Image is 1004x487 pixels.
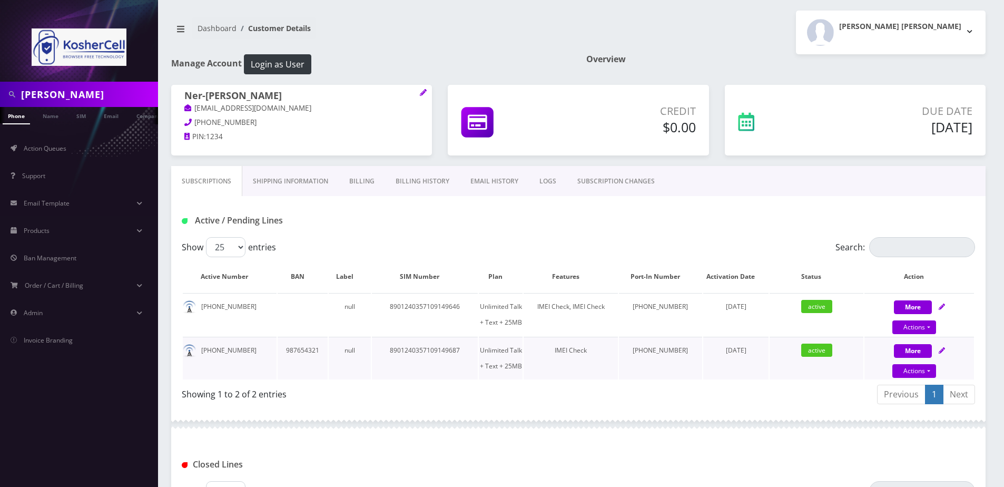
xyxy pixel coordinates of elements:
[24,336,73,345] span: Invoice Branding
[524,299,617,315] div: IMEI Check, IMEI Check
[206,132,223,141] span: 1234
[703,261,769,292] th: Activation Date: activate to sort column ascending
[619,337,703,379] td: [PHONE_NUMBER]
[237,23,311,34] li: Customer Details
[726,346,746,355] span: [DATE]
[183,261,277,292] th: Active Number: activate to sort column ascending
[25,281,83,290] span: Order / Cart / Billing
[244,54,311,74] button: Login as User
[529,166,567,197] a: LOGS
[194,118,257,127] span: [PHONE_NUMBER]
[183,344,196,357] img: default.png
[24,144,66,153] span: Action Queues
[339,166,385,197] a: Billing
[242,57,311,69] a: Login as User
[894,344,932,358] button: More
[184,103,311,114] a: [EMAIL_ADDRESS][DOMAIN_NAME]
[24,308,43,317] span: Admin
[182,218,188,224] img: Active / Pending Lines
[183,337,277,379] td: [PHONE_NUMBER]
[892,364,936,378] a: Actions
[184,90,419,103] h1: Ner-[PERSON_NAME]
[479,261,523,292] th: Plan: activate to sort column ascending
[372,337,478,379] td: 8901240357109149687
[869,237,975,257] input: Search:
[182,460,436,470] h1: Closed Lines
[796,11,986,54] button: [PERSON_NAME] [PERSON_NAME]
[329,293,371,336] td: null
[821,119,972,135] h5: [DATE]
[278,261,328,292] th: BAN: activate to sort column ascending
[565,103,695,119] p: Credit
[24,254,76,262] span: Ban Management
[385,166,460,197] a: Billing History
[839,22,961,31] h2: [PERSON_NAME] [PERSON_NAME]
[24,226,50,235] span: Products
[184,132,206,142] a: PIN:
[894,300,932,314] button: More
[131,107,166,123] a: Company
[171,17,570,47] nav: breadcrumb
[565,119,695,135] h5: $0.00
[37,107,64,123] a: Name
[182,237,276,257] label: Show entries
[770,261,863,292] th: Status: activate to sort column ascending
[864,261,974,292] th: Action: activate to sort column ascending
[198,23,237,33] a: Dashboard
[22,171,45,180] span: Support
[835,237,975,257] label: Search:
[242,166,339,197] a: Shipping Information
[372,293,478,336] td: 8901240357109149646
[372,261,478,292] th: SIM Number: activate to sort column ascending
[206,237,245,257] select: Showentries
[182,384,570,401] div: Showing 1 to 2 of 2 entries
[619,261,703,292] th: Port-In Number: activate to sort column ascending
[524,343,617,358] div: IMEI Check
[726,302,746,311] span: [DATE]
[329,337,371,379] td: null
[524,261,617,292] th: Features: activate to sort column ascending
[619,293,703,336] td: [PHONE_NUMBER]
[801,300,832,313] span: active
[24,199,70,208] span: Email Template
[278,337,328,379] td: 987654321
[821,103,972,119] p: Due Date
[183,293,277,336] td: [PHONE_NUMBER]
[32,28,126,66] img: KosherCell
[479,293,523,336] td: Unlimited Talk + Text + 25MB
[329,261,371,292] th: Label: activate to sort column ascending
[182,216,436,226] h1: Active / Pending Lines
[71,107,91,123] a: SIM
[943,385,975,404] a: Next
[586,54,986,64] h1: Overview
[892,320,936,334] a: Actions
[3,107,30,124] a: Phone
[877,385,926,404] a: Previous
[99,107,124,123] a: Email
[171,54,570,74] h1: Manage Account
[460,166,529,197] a: EMAIL HISTORY
[925,385,943,404] a: 1
[801,344,832,357] span: active
[479,337,523,379] td: Unlimited Talk + Text + 25MB
[182,462,188,468] img: Closed Lines
[183,300,196,314] img: default.png
[21,84,155,104] input: Search in Company
[171,166,242,197] a: Subscriptions
[567,166,665,197] a: SUBSCRIPTION CHANGES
